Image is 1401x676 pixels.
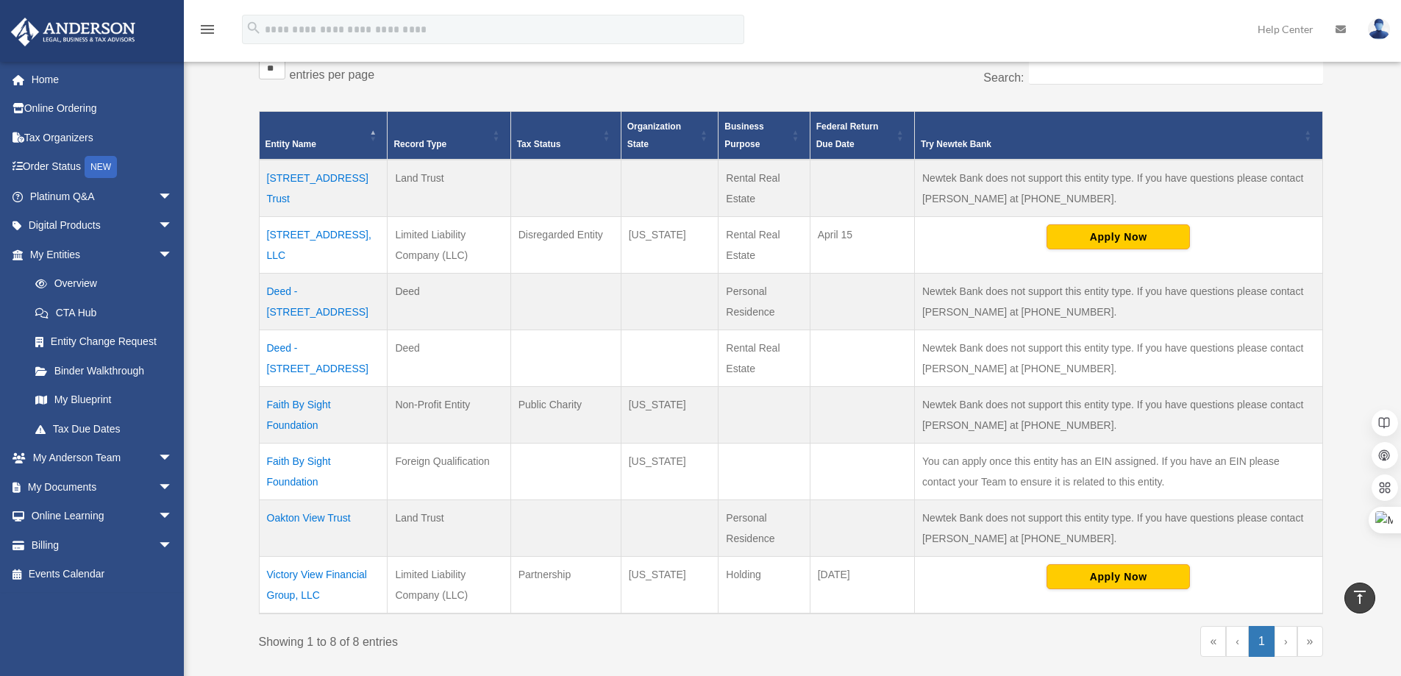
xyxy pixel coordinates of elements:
[388,557,510,614] td: Limited Liability Company (LLC)
[158,444,188,474] span: arrow_drop_down
[259,112,388,160] th: Entity Name: Activate to invert sorting
[719,330,810,387] td: Rental Real Estate
[510,112,621,160] th: Tax Status: Activate to sort
[621,444,719,500] td: [US_STATE]
[810,112,914,160] th: Federal Return Due Date: Activate to sort
[517,139,561,149] span: Tax Status
[627,121,681,149] span: Organization State
[21,327,188,357] a: Entity Change Request
[10,472,195,502] a: My Documentsarrow_drop_down
[85,156,117,178] div: NEW
[914,500,1322,557] td: Newtek Bank does not support this entity type. If you have questions please contact [PERSON_NAME]...
[246,20,262,36] i: search
[259,160,388,217] td: [STREET_ADDRESS] Trust
[259,557,388,614] td: Victory View Financial Group, LLC
[265,139,316,149] span: Entity Name
[914,274,1322,330] td: Newtek Bank does not support this entity type. If you have questions please contact [PERSON_NAME]...
[1200,626,1226,657] a: First
[10,530,195,560] a: Billingarrow_drop_down
[21,356,188,385] a: Binder Walkthrough
[21,385,188,415] a: My Blueprint
[388,387,510,444] td: Non-Profit Entity
[393,139,446,149] span: Record Type
[388,500,510,557] td: Land Trust
[259,500,388,557] td: Oakton View Trust
[10,502,195,531] a: Online Learningarrow_drop_down
[7,18,140,46] img: Anderson Advisors Platinum Portal
[719,274,810,330] td: Personal Residence
[1344,583,1375,613] a: vertical_align_top
[388,160,510,217] td: Land Trust
[724,121,763,149] span: Business Purpose
[199,26,216,38] a: menu
[816,121,879,149] span: Federal Return Due Date
[914,387,1322,444] td: Newtek Bank does not support this entity type. If you have questions please contact [PERSON_NAME]...
[388,330,510,387] td: Deed
[158,502,188,532] span: arrow_drop_down
[1249,626,1275,657] a: 1
[621,387,719,444] td: [US_STATE]
[259,217,388,274] td: [STREET_ADDRESS], LLC
[259,444,388,500] td: Faith By Sight Foundation
[10,560,195,589] a: Events Calendar
[10,94,195,124] a: Online Ordering
[810,217,914,274] td: April 15
[719,112,810,160] th: Business Purpose: Activate to sort
[21,269,180,299] a: Overview
[914,112,1322,160] th: Try Newtek Bank : Activate to sort
[259,626,780,652] div: Showing 1 to 8 of 8 entries
[10,123,195,152] a: Tax Organizers
[10,65,195,94] a: Home
[914,330,1322,387] td: Newtek Bank does not support this entity type. If you have questions please contact [PERSON_NAME]...
[719,217,810,274] td: Rental Real Estate
[621,557,719,614] td: [US_STATE]
[21,414,188,444] a: Tax Due Dates
[259,330,388,387] td: Deed - [STREET_ADDRESS]
[388,274,510,330] td: Deed
[621,112,719,160] th: Organization State: Activate to sort
[1368,18,1390,40] img: User Pic
[914,160,1322,217] td: Newtek Bank does not support this entity type. If you have questions please contact [PERSON_NAME]...
[1351,588,1369,606] i: vertical_align_top
[158,240,188,270] span: arrow_drop_down
[719,500,810,557] td: Personal Residence
[158,530,188,561] span: arrow_drop_down
[259,274,388,330] td: Deed - [STREET_ADDRESS]
[388,112,510,160] th: Record Type: Activate to sort
[158,472,188,502] span: arrow_drop_down
[388,217,510,274] td: Limited Liability Company (LLC)
[921,135,1300,153] div: Try Newtek Bank
[1047,564,1190,589] button: Apply Now
[10,182,195,211] a: Platinum Q&Aarrow_drop_down
[510,217,621,274] td: Disregarded Entity
[621,217,719,274] td: [US_STATE]
[388,444,510,500] td: Foreign Qualification
[510,387,621,444] td: Public Charity
[810,557,914,614] td: [DATE]
[983,71,1024,84] label: Search:
[290,68,375,81] label: entries per page
[21,298,188,327] a: CTA Hub
[1047,224,1190,249] button: Apply Now
[510,557,621,614] td: Partnership
[719,160,810,217] td: Rental Real Estate
[10,211,195,241] a: Digital Productsarrow_drop_down
[719,557,810,614] td: Holding
[10,444,195,473] a: My Anderson Teamarrow_drop_down
[10,240,188,269] a: My Entitiesarrow_drop_down
[259,387,388,444] td: Faith By Sight Foundation
[158,182,188,212] span: arrow_drop_down
[1226,626,1249,657] a: Previous
[10,152,195,182] a: Order StatusNEW
[914,444,1322,500] td: You can apply once this entity has an EIN assigned. If you have an EIN please contact your Team t...
[158,211,188,241] span: arrow_drop_down
[199,21,216,38] i: menu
